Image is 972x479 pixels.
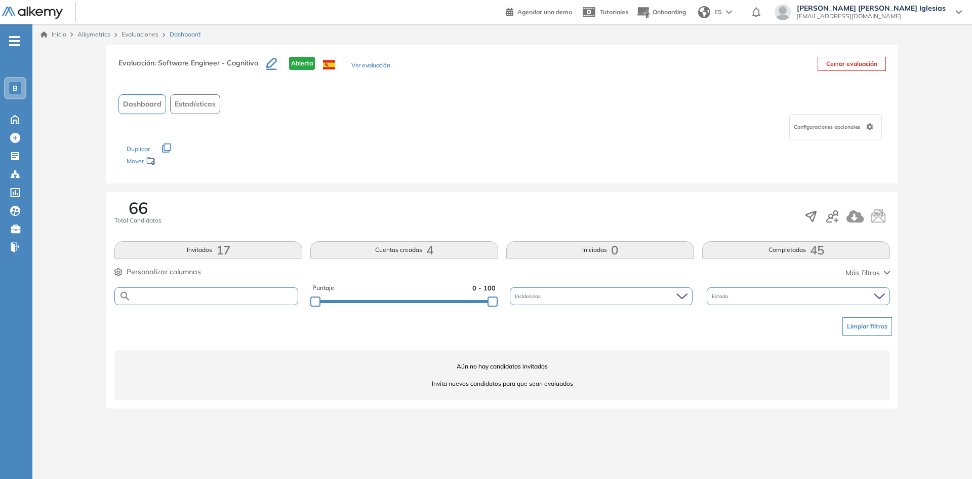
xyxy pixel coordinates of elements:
div: Incidencias [510,287,693,305]
button: Cerrar evaluación [818,57,886,71]
span: Invita nuevos candidatos para que sean evaluados [114,379,890,388]
span: Puntaje [312,283,334,293]
i: - [9,40,20,42]
span: Dashboard [123,99,161,109]
span: [PERSON_NAME] [PERSON_NAME] Iglesias [797,4,946,12]
span: Estado [712,292,731,300]
h3: Evaluación [118,57,266,78]
span: Duplicar [127,145,150,153]
span: Incidencias [515,292,543,300]
span: Estadísticas [175,99,216,109]
div: Mover [127,153,228,171]
span: Alkymetrics [77,30,110,38]
button: Cuentas creadas4 [310,241,498,259]
span: Más filtros [845,268,880,278]
span: B [13,84,18,92]
img: Logo [2,7,63,19]
button: Estadísticas [170,94,220,114]
img: SEARCH_ALT [119,290,131,303]
a: Inicio [40,30,66,39]
span: Configuraciones opcionales [794,123,862,131]
span: 66 [129,200,148,216]
span: Aún no hay candidatos invitados [114,362,890,371]
button: Completadas45 [702,241,890,259]
a: Evaluaciones [121,30,158,38]
button: Onboarding [636,2,686,23]
span: Tutoriales [600,8,628,16]
button: Personalizar columnas [114,267,201,277]
span: Total Candidatos [114,216,161,225]
img: world [698,6,710,18]
button: Limpiar filtros [842,317,892,336]
img: ESP [323,60,335,69]
button: Iniciadas0 [506,241,694,259]
span: 0 - 100 [472,283,496,293]
span: Abierta [289,57,315,70]
button: Ver evaluación [351,61,390,71]
span: Agendar una demo [517,8,572,16]
button: Más filtros [845,268,890,278]
span: : Software Engineer - Cognitivo [154,58,258,67]
button: Invitados17 [114,241,302,259]
span: Personalizar columnas [127,267,201,277]
a: Agendar una demo [506,5,572,17]
img: arrow [726,10,732,14]
div: Configuraciones opcionales [789,114,882,139]
span: [EMAIL_ADDRESS][DOMAIN_NAME] [797,12,946,20]
span: Dashboard [170,30,200,39]
span: ES [714,8,722,17]
div: Estado [707,287,890,305]
span: Onboarding [653,8,686,16]
button: Dashboard [118,94,166,114]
